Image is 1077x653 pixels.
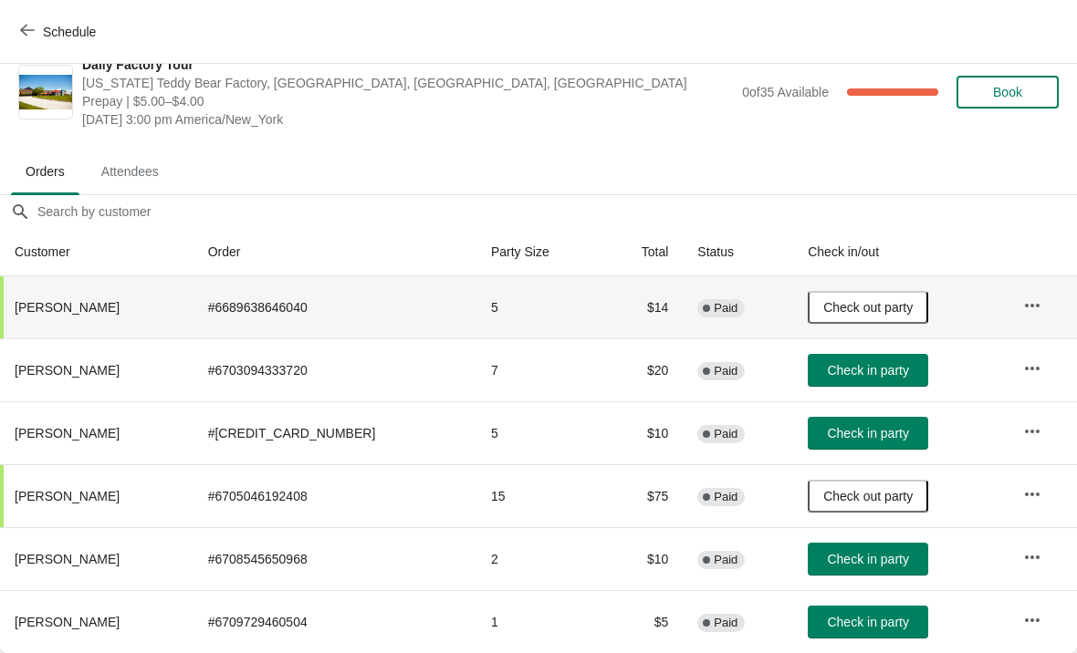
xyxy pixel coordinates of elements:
td: $20 [602,338,684,401]
button: Check in party [808,606,928,638]
span: Paid [714,364,737,378]
span: Paid [714,553,737,567]
span: Paid [714,301,737,316]
span: [PERSON_NAME] [15,489,120,503]
button: Check in party [808,417,928,450]
span: Prepay | $5.00–$4.00 [82,92,733,110]
input: Search by customer [37,195,1077,228]
span: Check in party [827,552,908,566]
span: [PERSON_NAME] [15,426,120,441]
th: Check in/out [793,228,1009,276]
th: Order [193,228,476,276]
button: Check in party [808,354,928,387]
td: $10 [602,401,684,464]
td: 15 [476,464,602,527]
td: 5 [476,276,602,338]
td: 7 [476,338,602,401]
span: [PERSON_NAME] [15,300,120,315]
button: Check in party [808,543,928,575]
span: Check out party [823,300,913,315]
span: Paid [714,616,737,630]
th: Party Size [476,228,602,276]
span: Schedule [43,25,96,39]
span: Check in party [827,426,908,441]
span: Check out party [823,489,913,503]
td: $75 [602,464,684,527]
td: $14 [602,276,684,338]
td: # 6709729460504 [193,590,476,653]
span: Paid [714,490,737,504]
span: Attendees [87,155,173,188]
span: Check in party [827,363,908,378]
span: [PERSON_NAME] [15,363,120,378]
span: Orders [11,155,79,188]
td: # 6708545650968 [193,527,476,590]
button: Schedule [9,16,110,48]
td: # 6689638646040 [193,276,476,338]
span: Book [993,85,1022,99]
span: [DATE] 3:00 pm America/New_York [82,110,733,129]
td: $5 [602,590,684,653]
span: [US_STATE] Teddy Bear Factory, [GEOGRAPHIC_DATA], [GEOGRAPHIC_DATA], [GEOGRAPHIC_DATA] [82,74,733,92]
span: [PERSON_NAME] [15,615,120,629]
th: Total [602,228,684,276]
td: 5 [476,401,602,464]
button: Check out party [808,480,928,513]
button: Book [957,76,1059,109]
span: [PERSON_NAME] [15,552,120,566]
img: Daily Factory Tour [19,75,72,110]
td: # 6705046192408 [193,464,476,527]
button: Check out party [808,291,928,324]
span: Daily Factory Tour [82,56,733,74]
th: Status [683,228,793,276]
td: 1 [476,590,602,653]
span: Check in party [827,615,908,629]
td: $10 [602,527,684,590]
td: # [CREDIT_CARD_NUMBER] [193,401,476,464]
span: Paid [714,427,737,441]
td: # 6703094333720 [193,338,476,401]
span: 0 of 35 Available [742,85,829,99]
td: 2 [476,527,602,590]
